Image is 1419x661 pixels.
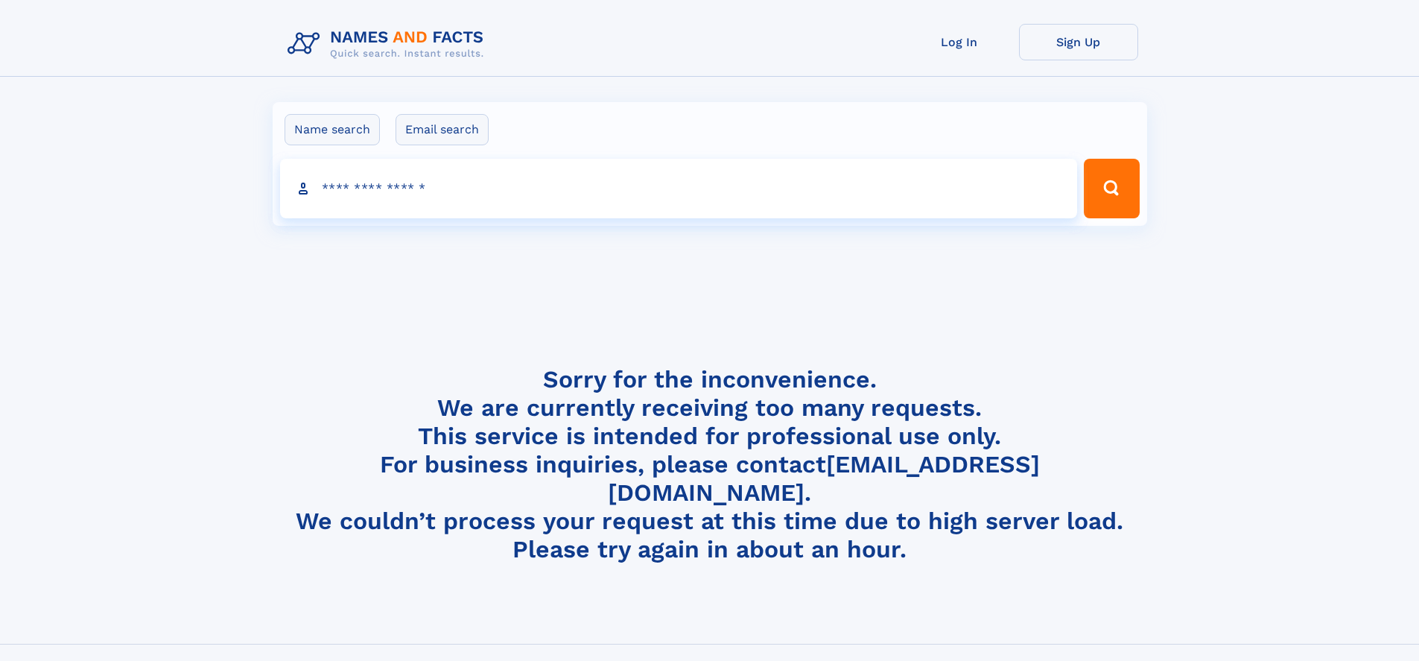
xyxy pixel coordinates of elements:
[608,450,1040,507] a: [EMAIL_ADDRESS][DOMAIN_NAME]
[285,114,380,145] label: Name search
[280,159,1078,218] input: search input
[282,365,1138,564] h4: Sorry for the inconvenience. We are currently receiving too many requests. This service is intend...
[282,24,496,64] img: Logo Names and Facts
[1019,24,1138,60] a: Sign Up
[396,114,489,145] label: Email search
[900,24,1019,60] a: Log In
[1084,159,1139,218] button: Search Button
